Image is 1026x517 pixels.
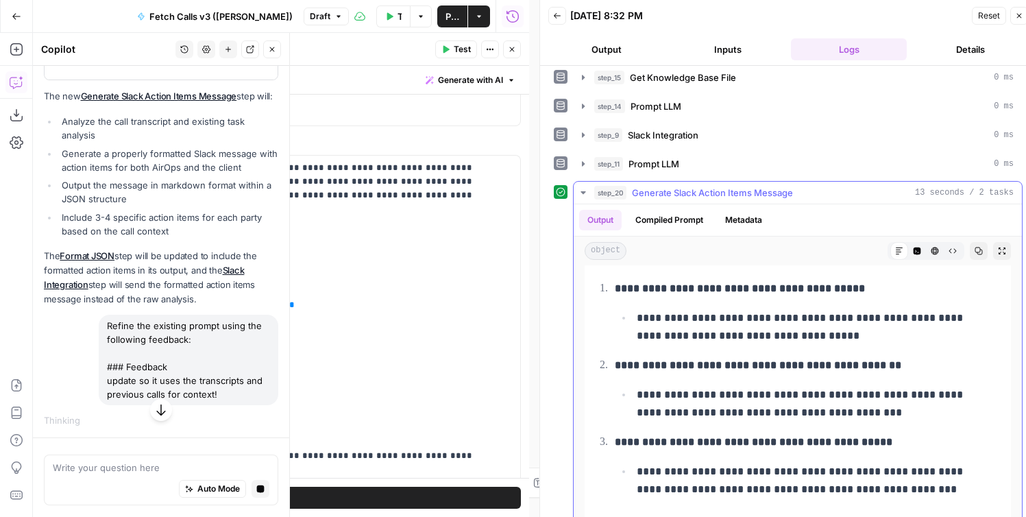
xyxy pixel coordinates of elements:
[445,10,459,23] span: Publish
[594,157,623,171] span: step_11
[438,74,503,86] span: Generate with AI
[594,99,625,113] span: step_14
[630,71,736,84] span: Get Knowledge Base File
[670,38,785,60] button: Inputs
[579,210,622,230] button: Output
[58,211,278,238] li: Include 3-4 specific action items for each party based on the call context
[585,242,626,260] span: object
[58,147,278,174] li: Generate a properly formatted Slack message with action items for both AirOps and the client
[994,100,1014,112] span: 0 ms
[197,483,240,496] span: Auto Mode
[994,158,1014,170] span: 0 ms
[628,157,679,171] span: Prompt LLM
[129,5,301,27] button: Fetch Calls v3 ([PERSON_NAME])
[594,128,622,142] span: step_9
[632,186,793,200] span: Generate Slack Action Items Message
[44,89,278,104] p: The new step will:
[594,186,626,200] span: step_20
[631,99,681,113] span: Prompt LLM
[717,210,770,230] button: Metadata
[58,115,278,142] li: Analyze the call transcript and existing task analysis
[574,95,1022,117] button: 0 ms
[310,10,330,23] span: Draft
[437,5,467,27] button: Publish
[574,67,1022,88] button: 0 ms
[574,124,1022,146] button: 0 ms
[435,40,477,58] button: Test
[41,43,171,56] div: Copilot
[915,187,1014,199] span: 13 seconds / 2 tasks
[994,129,1014,141] span: 0 ms
[58,178,278,206] li: Output the message in markdown format within a JSON structure
[81,91,237,101] a: Generate Slack Action Items Message
[574,182,1022,204] button: 13 seconds / 2 tasks
[978,10,1000,22] span: Reset
[548,38,664,60] button: Output
[791,38,907,60] button: Logs
[179,481,246,498] button: Auto Mode
[594,71,624,84] span: step_15
[149,10,293,23] span: Fetch Calls v3 ([PERSON_NAME])
[99,315,278,405] div: Refine the existing prompt using the following feedback: ### Feedback update so it uses the trans...
[420,71,521,89] button: Generate with AI
[304,8,349,25] button: Draft
[994,71,1014,84] span: 0 ms
[60,250,114,261] a: Format JSON
[80,413,88,427] div: ...
[627,210,711,230] button: Compiled Prompt
[454,43,471,56] span: Test
[574,153,1022,175] button: 0 ms
[376,5,410,27] button: Test Workflow
[44,413,278,427] div: Thinking
[972,7,1006,25] button: Reset
[44,249,278,307] p: The step will be updated to include the formatted action items in its output, and the step will s...
[398,10,402,23] span: Test Workflow
[628,128,698,142] span: Slack Integration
